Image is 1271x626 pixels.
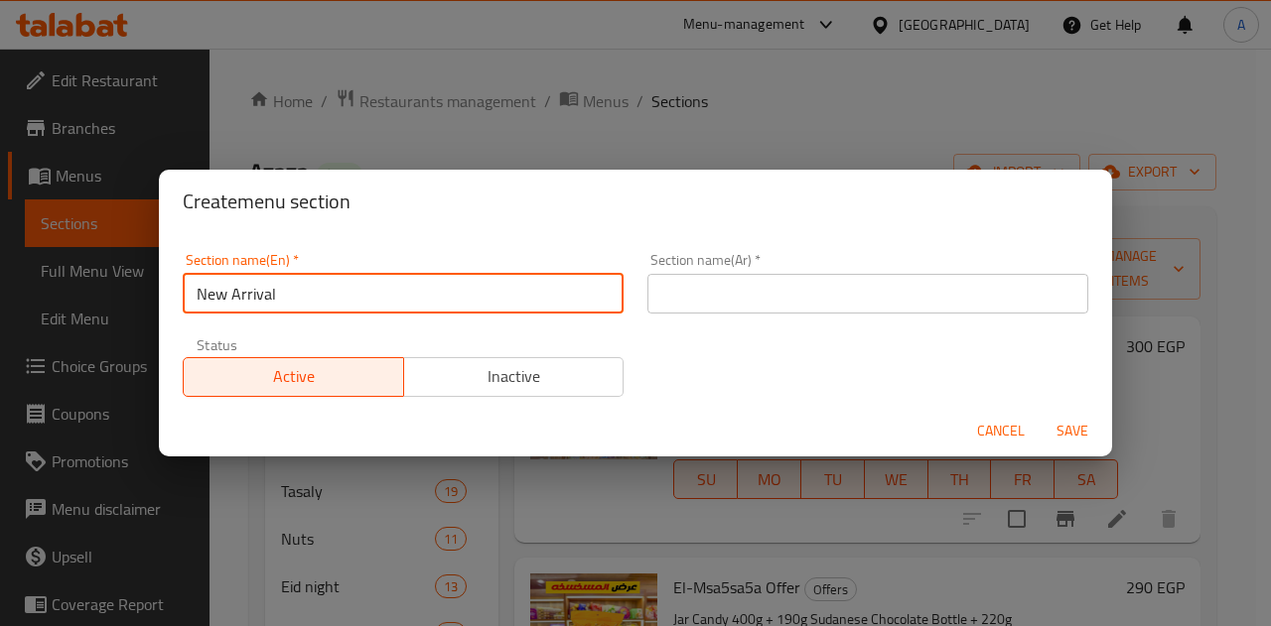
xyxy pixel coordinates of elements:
[412,362,617,391] span: Inactive
[183,186,1088,217] h2: Create menu section
[969,413,1033,449] button: Cancel
[183,357,404,397] button: Active
[647,274,1088,313] input: Please enter section name(ar)
[977,419,1025,443] span: Cancel
[403,357,625,397] button: Inactive
[192,362,396,391] span: Active
[1041,413,1104,449] button: Save
[1049,419,1096,443] span: Save
[183,274,624,313] input: Please enter section name(en)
